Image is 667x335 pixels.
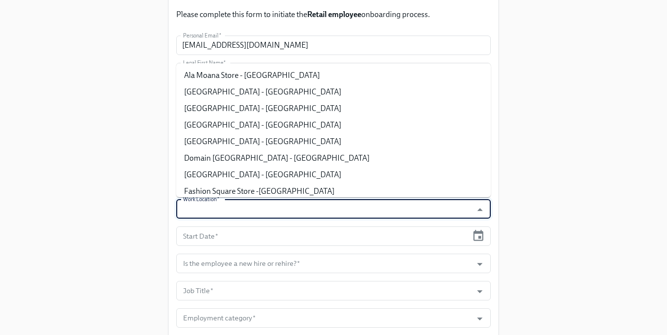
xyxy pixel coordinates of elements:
li: [GEOGRAPHIC_DATA] - [GEOGRAPHIC_DATA] [176,84,491,100]
li: [GEOGRAPHIC_DATA] - [GEOGRAPHIC_DATA] [176,167,491,183]
button: Open [472,257,487,272]
li: [GEOGRAPHIC_DATA] - [GEOGRAPHIC_DATA] [176,117,491,133]
strong: Retail employee [307,10,361,19]
li: [GEOGRAPHIC_DATA] - [GEOGRAPHIC_DATA] [176,100,491,117]
li: Ala Moana Store - [GEOGRAPHIC_DATA] [176,67,491,84]
li: Domain [GEOGRAPHIC_DATA] - [GEOGRAPHIC_DATA] [176,150,491,167]
li: [GEOGRAPHIC_DATA] - [GEOGRAPHIC_DATA] [176,133,491,150]
button: Open [472,284,487,299]
button: Close [472,202,487,217]
li: Fashion Square Store -[GEOGRAPHIC_DATA] [176,183,491,200]
p: Please complete this form to initiate the onboarding process. [176,9,430,20]
input: MM/DD/YYYY [176,226,468,246]
button: Open [472,311,487,326]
